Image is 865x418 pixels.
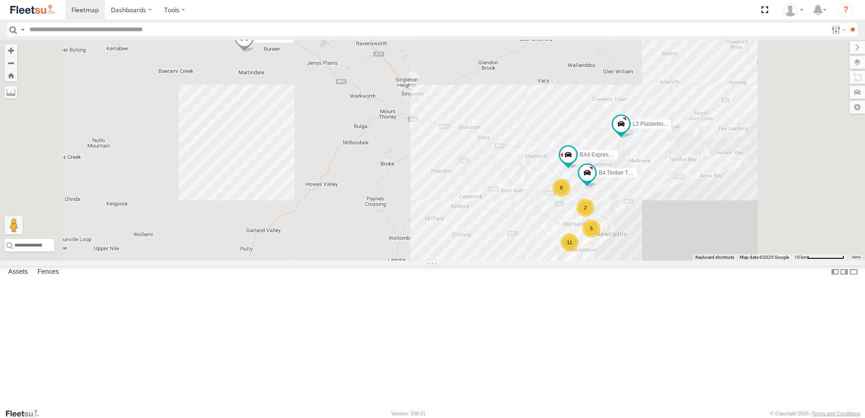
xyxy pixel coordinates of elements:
label: Hide Summary Table [849,266,858,279]
div: © Copyright 2025 - [770,411,860,416]
label: Dock Summary Table to the Right [840,266,849,279]
button: Drag Pegman onto the map to open Street View [5,216,23,234]
div: 5 [582,219,600,237]
span: L3 Plasterboard Truck [633,121,686,128]
a: Visit our Website [5,409,47,418]
label: Fences [33,266,63,278]
label: Search Query [19,23,26,36]
span: Map data ©2025 Google [740,255,789,260]
label: Map Settings [850,101,865,114]
span: 10 km [794,255,807,260]
label: Search Filter Options [828,23,847,36]
span: B4 Timber Truck [599,170,638,176]
button: Zoom in [5,44,17,57]
div: Version: 308.01 [391,411,426,416]
div: 6 [552,179,570,197]
i: ? [839,3,853,17]
a: Terms and Conditions [812,411,860,416]
label: Assets [4,266,32,278]
button: Keyboard shortcuts [695,254,734,261]
a: Terms (opens in new tab) [851,256,861,259]
img: fleetsu-logo-horizontal.svg [9,4,56,16]
label: Measure [5,86,17,99]
label: Dock Summary Table to the Left [831,266,840,279]
span: BX4 Express Ute [580,152,621,158]
div: Gary Hudson [780,3,807,17]
div: 2 [576,199,594,217]
button: Map Scale: 10 km per 78 pixels [792,254,847,261]
button: Zoom out [5,57,17,69]
div: 11 [561,233,579,252]
button: Zoom Home [5,69,17,81]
